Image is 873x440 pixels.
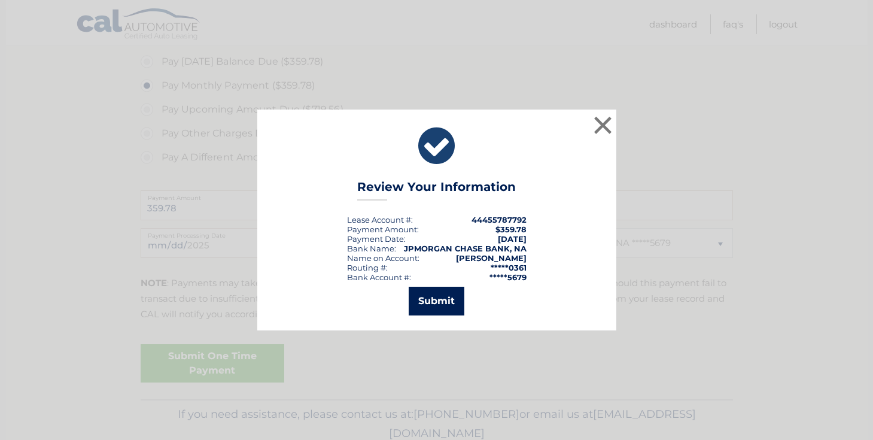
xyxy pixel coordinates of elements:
strong: 44455787792 [472,215,527,224]
div: : [347,234,406,244]
div: Payment Amount: [347,224,419,234]
div: Routing #: [347,263,388,272]
span: $359.78 [495,224,527,234]
h3: Review Your Information [357,180,516,201]
strong: [PERSON_NAME] [456,253,527,263]
button: × [591,113,615,137]
button: Submit [409,287,464,315]
span: [DATE] [498,234,527,244]
div: Bank Account #: [347,272,411,282]
div: Bank Name: [347,244,396,253]
span: Payment Date [347,234,404,244]
strong: JPMORGAN CHASE BANK, NA [404,244,527,253]
div: Name on Account: [347,253,419,263]
div: Lease Account #: [347,215,413,224]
